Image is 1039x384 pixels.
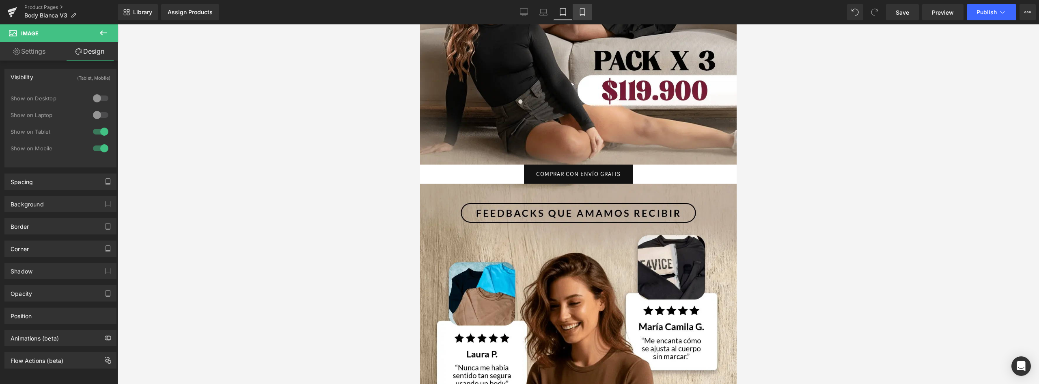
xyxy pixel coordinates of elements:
[77,69,110,82] div: (Tablet, Mobile)
[932,8,954,17] span: Preview
[922,4,964,20] a: Preview
[553,4,573,20] a: Tablet
[11,95,84,101] div: Show on Desktop
[534,4,553,20] a: Laptop
[967,4,1016,20] button: Publish
[11,112,84,118] div: Show on Laptop
[514,4,534,20] a: Desktop
[847,4,863,20] button: Undo
[573,4,592,20] a: Mobile
[976,9,997,15] span: Publish
[11,263,32,275] div: Shadow
[133,9,152,16] span: Library
[118,4,158,20] a: New Library
[168,9,213,15] div: Assign Products
[60,42,119,61] a: Design
[104,140,213,159] a: COMPRAR CON ENVÍO GRATIS
[21,30,39,37] span: Image
[11,69,33,80] div: Visibility
[1011,356,1031,376] div: Open Intercom Messenger
[11,196,44,208] div: Background
[11,129,84,135] div: Show on Tablet
[11,308,32,319] div: Position
[11,353,63,364] div: Flow Actions (beta)
[24,4,118,11] a: Product Pages
[24,12,67,19] span: Body Bianca V3
[896,8,909,17] span: Save
[11,241,29,252] div: Corner
[11,174,33,185] div: Spacing
[11,286,32,297] div: Opacity
[11,219,29,230] div: Border
[11,145,84,151] div: Show on Mobile
[867,4,883,20] button: Redo
[11,330,59,342] div: Animations (beta)
[1020,4,1036,20] button: More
